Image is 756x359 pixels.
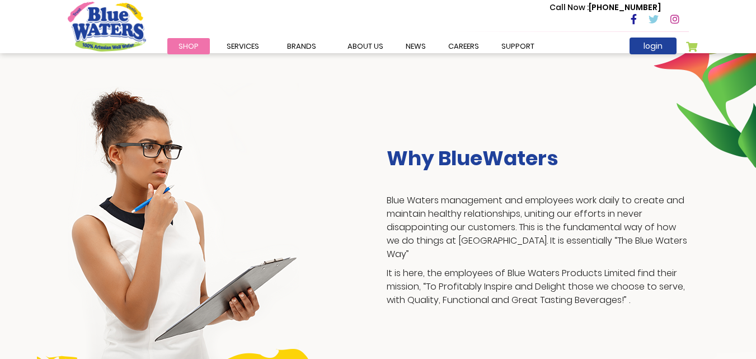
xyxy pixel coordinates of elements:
[550,2,661,13] p: [PHONE_NUMBER]
[336,38,395,54] a: about us
[550,2,589,13] span: Call Now :
[387,146,689,170] h3: Why BlueWaters
[287,41,316,52] span: Brands
[437,38,490,54] a: careers
[395,38,437,54] a: News
[227,41,259,52] span: Services
[387,267,689,307] p: It is here, the employees of Blue Waters Products Limited find their mission, “To Profitably Insp...
[630,38,677,54] a: login
[387,194,689,261] p: Blue Waters management and employees work daily to create and maintain healthy relationships, uni...
[179,41,199,52] span: Shop
[68,2,146,51] a: store logo
[490,38,546,54] a: support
